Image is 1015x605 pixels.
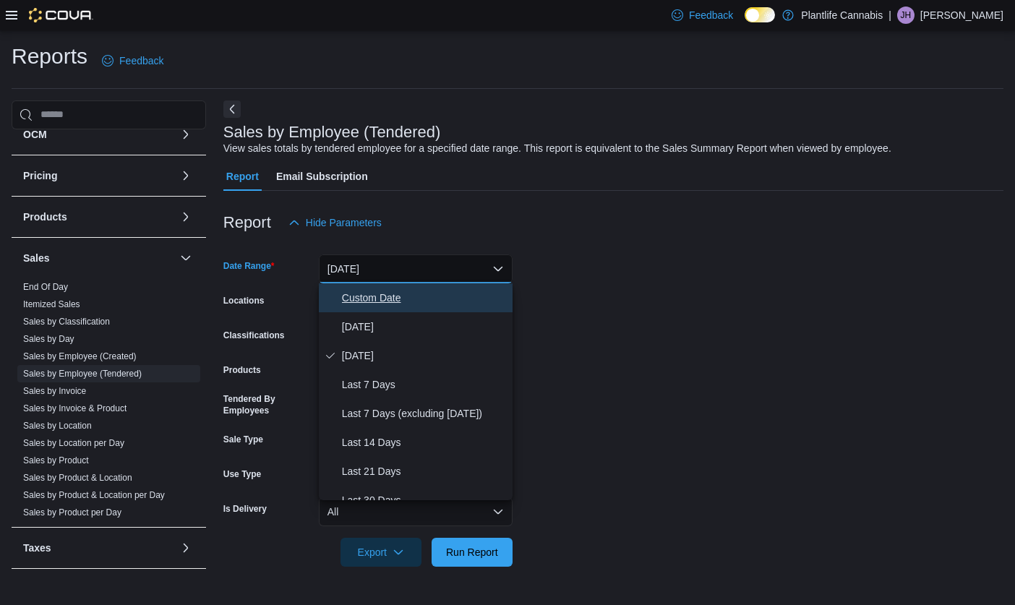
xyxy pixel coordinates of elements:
a: Sales by Invoice [23,386,86,396]
span: End Of Day [23,281,68,293]
label: Classifications [223,330,285,341]
p: [PERSON_NAME] [920,7,1003,24]
button: Pricing [177,167,194,184]
span: Email Subscription [276,162,368,191]
div: View sales totals by tendered employee for a specified date range. This report is equivalent to t... [223,141,891,156]
span: Sales by Employee (Tendered) [23,368,142,379]
button: Sales [23,251,174,265]
h3: Sales [23,251,50,265]
a: Sales by Location per Day [23,438,124,448]
button: Products [177,208,194,226]
p: Plantlife Cannabis [801,7,883,24]
a: Sales by Invoice & Product [23,403,127,413]
span: Last 7 Days [342,376,507,393]
label: Products [223,364,261,376]
span: Sales by Location per Day [23,437,124,449]
span: [DATE] [342,318,507,335]
img: Cova [29,8,93,22]
span: Custom Date [342,289,507,306]
button: Sales [177,249,194,267]
a: Sales by Product per Day [23,507,121,518]
button: OCM [23,127,174,142]
span: Last 14 Days [342,434,507,451]
span: Sales by Product per Day [23,507,121,518]
span: Sales by Invoice & Product [23,403,127,414]
label: Date Range [223,260,275,272]
button: All [319,497,513,526]
span: Sales by Product & Location [23,472,132,484]
a: Sales by Location [23,421,92,431]
h3: Sales by Employee (Tendered) [223,124,441,141]
label: Use Type [223,468,261,480]
span: Sales by Product [23,455,89,466]
span: Run Report [446,545,498,559]
h3: Report [223,214,271,231]
button: Products [23,210,174,224]
button: OCM [177,126,194,143]
span: Last 21 Days [342,463,507,480]
label: Tendered By Employees [223,393,313,416]
div: Sales [12,278,206,527]
a: End Of Day [23,282,68,292]
p: | [888,7,891,24]
div: Select listbox [319,283,513,500]
span: Sales by Day [23,333,74,345]
a: Itemized Sales [23,299,80,309]
a: Sales by Product & Location per Day [23,490,165,500]
span: Feedback [119,53,163,68]
a: Sales by Employee (Tendered) [23,369,142,379]
span: Last 7 Days (excluding [DATE]) [342,405,507,422]
button: Next [223,100,241,118]
h1: Reports [12,42,87,71]
span: Itemized Sales [23,299,80,310]
button: Taxes [177,539,194,557]
button: Taxes [23,541,174,555]
span: Feedback [689,8,733,22]
h3: Taxes [23,541,51,555]
span: Hide Parameters [306,215,382,230]
h3: OCM [23,127,47,142]
span: Report [226,162,259,191]
a: Feedback [96,46,169,75]
span: Sales by Location [23,420,92,432]
a: Sales by Product [23,455,89,465]
span: Sales by Invoice [23,385,86,397]
div: Jodi Hamilton [897,7,915,24]
a: Sales by Product & Location [23,473,132,483]
a: Sales by Employee (Created) [23,351,137,361]
button: Export [341,538,421,567]
span: Sales by Product & Location per Day [23,489,165,501]
a: Sales by Day [23,334,74,344]
span: Export [349,538,413,567]
span: Dark Mode [745,22,745,23]
button: Hide Parameters [283,208,387,237]
span: Sales by Employee (Created) [23,351,137,362]
a: Sales by Classification [23,317,110,327]
span: [DATE] [342,347,507,364]
input: Dark Mode [745,7,775,22]
button: Pricing [23,168,174,183]
a: Feedback [666,1,739,30]
span: JH [901,7,912,24]
h3: Pricing [23,168,57,183]
span: Last 30 Days [342,492,507,509]
button: Run Report [432,538,513,567]
button: [DATE] [319,254,513,283]
h3: Products [23,210,67,224]
label: Locations [223,295,265,306]
label: Is Delivery [223,503,267,515]
label: Sale Type [223,434,263,445]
